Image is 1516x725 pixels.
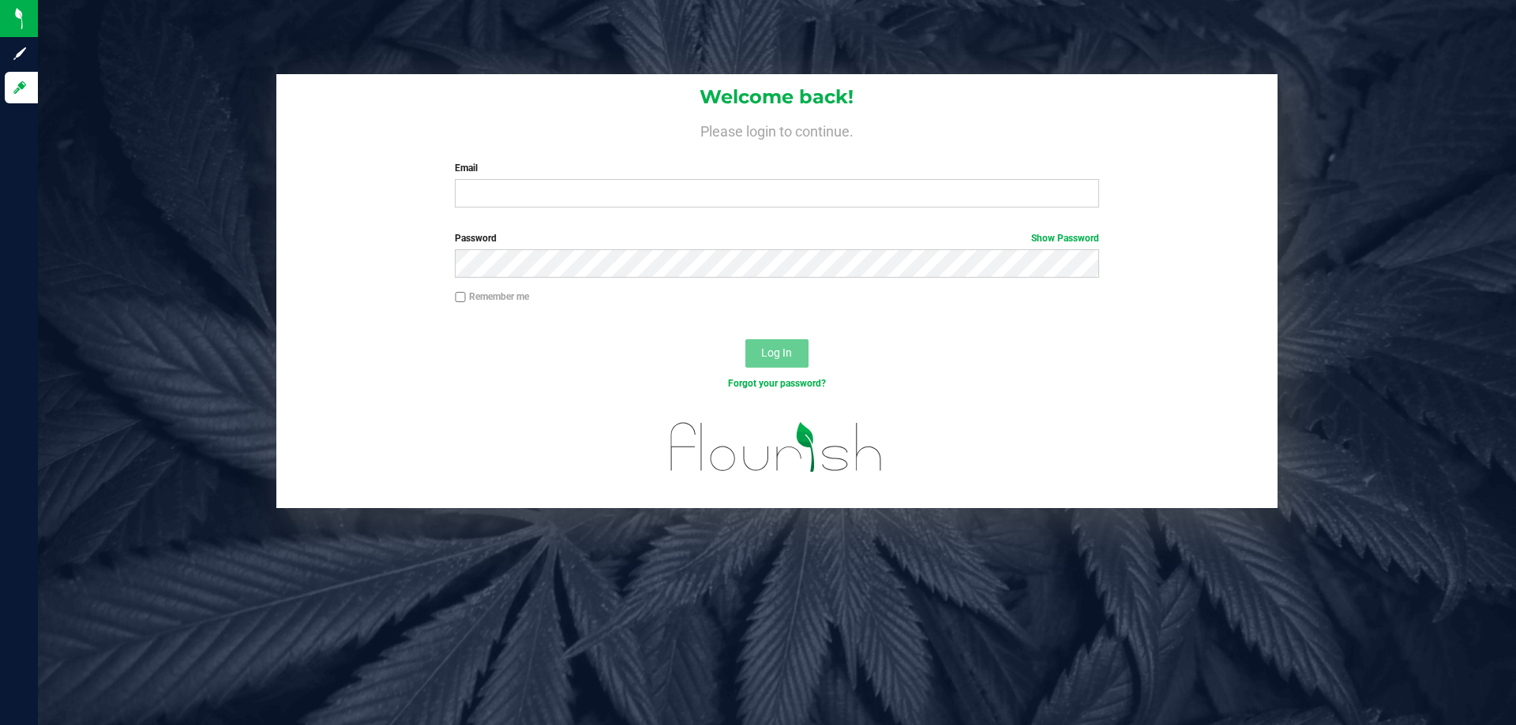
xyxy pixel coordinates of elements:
[745,339,809,368] button: Log In
[12,46,28,62] inline-svg: Sign up
[276,87,1278,107] h1: Welcome back!
[455,292,466,303] input: Remember me
[276,120,1278,139] h4: Please login to continue.
[455,161,1098,175] label: Email
[651,407,902,488] img: flourish_logo.svg
[728,378,826,389] a: Forgot your password?
[455,233,497,244] span: Password
[12,80,28,95] inline-svg: Log in
[455,290,529,304] label: Remember me
[761,346,792,359] span: Log In
[1031,233,1099,244] a: Show Password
